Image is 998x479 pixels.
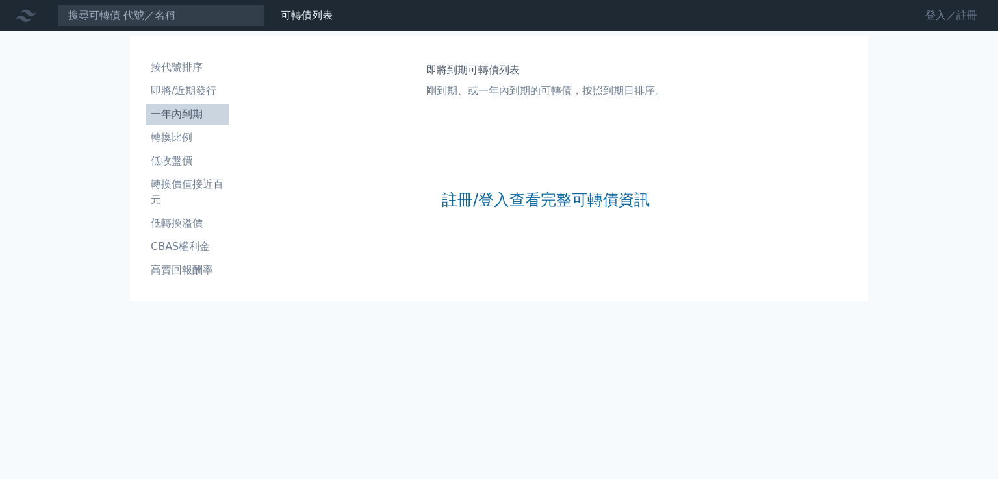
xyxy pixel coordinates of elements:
[146,213,229,234] a: 低轉換溢價
[146,127,229,148] a: 轉換比例
[146,177,229,208] li: 轉換價值接近百元
[146,57,229,78] a: 按代號排序
[146,106,229,122] li: 一年內到期
[146,153,229,169] li: 低收盤價
[146,80,229,101] a: 即將/近期發行
[146,130,229,145] li: 轉換比例
[426,83,665,99] p: 剛到期、或一年內到期的可轉債，按照到期日排序。
[146,104,229,125] a: 一年內到期
[426,62,665,78] h1: 即將到期可轉債列表
[146,83,229,99] li: 即將/近期發行
[146,262,229,278] li: 高賣回報酬率
[57,5,265,27] input: 搜尋可轉債 代號／名稱
[146,174,229,210] a: 轉換價值接近百元
[146,239,229,254] li: CBAS權利金
[915,5,988,26] a: 登入／註冊
[442,190,650,210] a: 註冊/登入查看完整可轉債資訊
[146,60,229,75] li: 按代號排序
[281,9,333,21] a: 可轉債列表
[146,215,229,231] li: 低轉換溢價
[146,260,229,280] a: 高賣回報酬率
[146,151,229,171] a: 低收盤價
[146,236,229,257] a: CBAS權利金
